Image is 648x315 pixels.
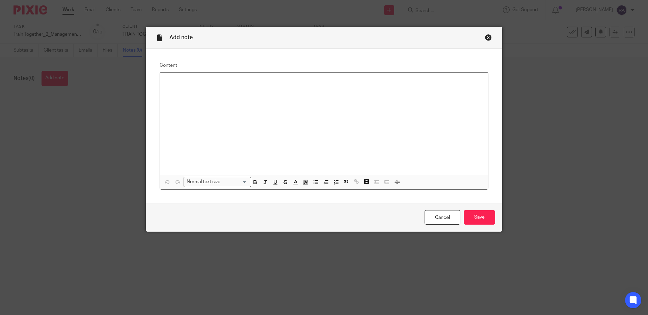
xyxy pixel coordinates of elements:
[185,178,222,185] span: Normal text size
[160,62,488,69] label: Content
[464,210,495,225] input: Save
[169,35,193,40] span: Add note
[425,210,460,225] a: Cancel
[485,34,492,41] div: Close this dialog window
[223,178,247,185] input: Search for option
[184,177,251,187] div: Search for option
